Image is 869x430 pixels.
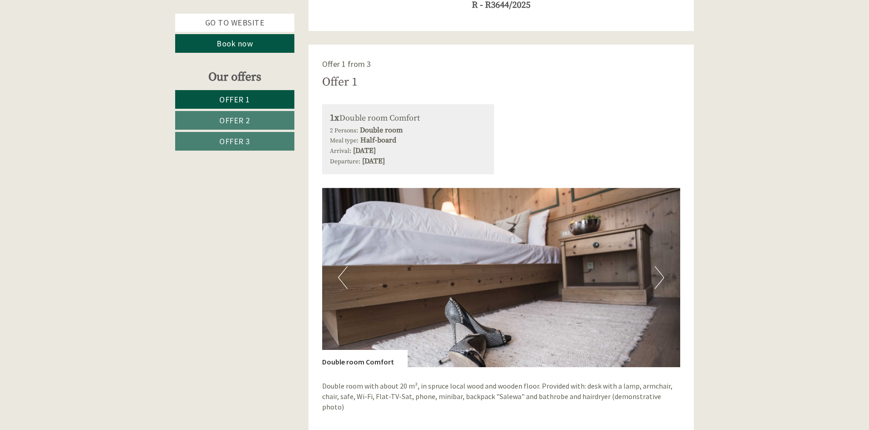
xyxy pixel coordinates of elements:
[330,158,360,166] small: Departure:
[360,126,403,135] b: Double room
[175,69,294,86] div: Our offers
[338,266,348,289] button: Previous
[353,146,376,155] b: [DATE]
[362,157,385,166] b: [DATE]
[330,112,487,125] div: Double room Comfort
[322,74,358,91] div: Offer 1
[322,59,371,69] span: Offer 1 from 3
[322,188,681,367] img: image
[175,14,294,32] a: Go to website
[219,115,250,126] span: Offer 2
[175,34,294,53] a: Book now
[322,350,408,367] div: Double room Comfort
[330,112,339,124] b: 1x
[330,147,351,155] small: Arrival:
[330,127,358,135] small: 2 Persons:
[219,136,250,147] span: Offer 3
[655,266,664,289] button: Next
[219,94,250,105] span: Offer 1
[330,137,359,145] small: Meal type:
[322,381,681,412] p: Double room with about 20 m², in spruce local wood and wooden floor. Provided with: desk with a l...
[360,136,396,145] b: Half-board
